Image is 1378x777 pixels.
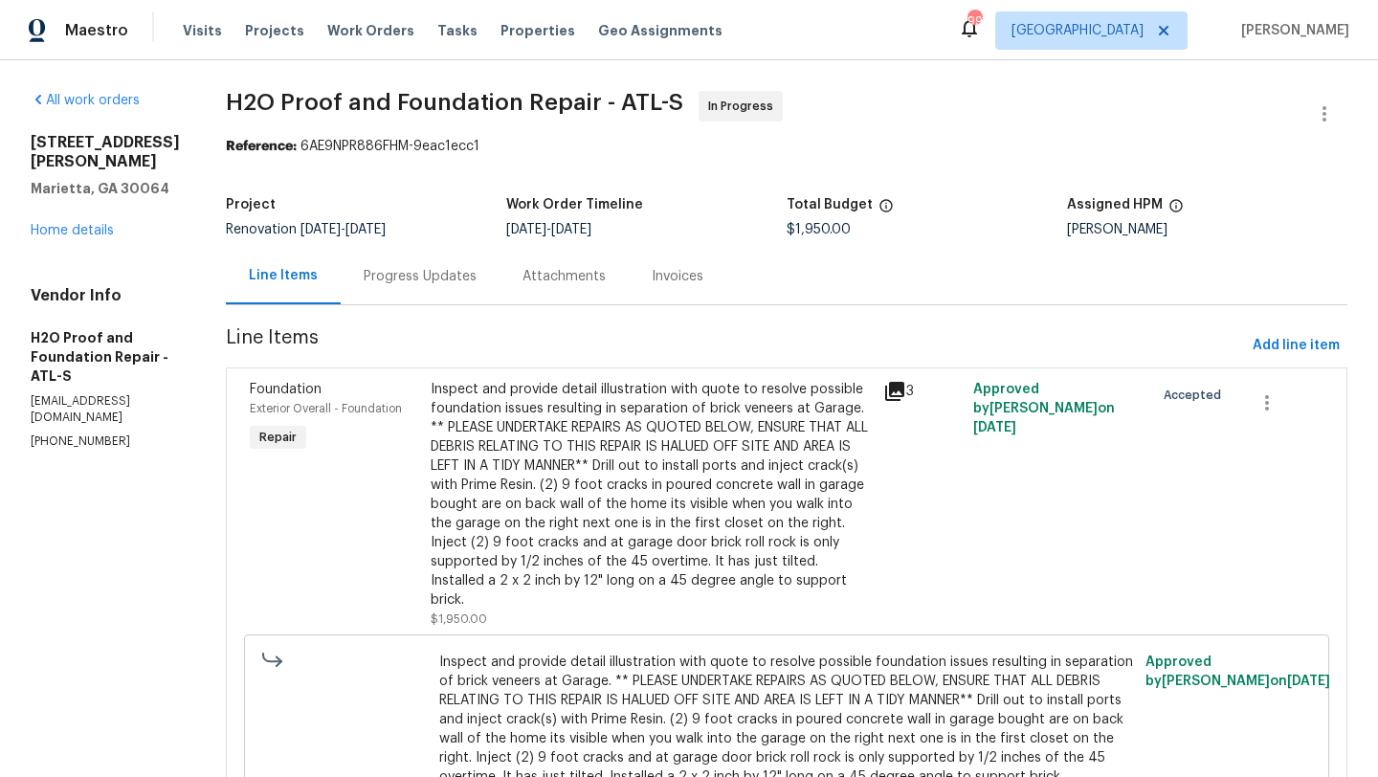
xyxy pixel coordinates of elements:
div: Inspect and provide detail illustration with quote to resolve possible foundation issues resultin... [431,380,872,610]
a: Home details [31,224,114,237]
span: $1,950.00 [787,223,851,236]
div: 6AE9NPR886FHM-9eac1ecc1 [226,137,1347,156]
span: - [300,223,386,236]
span: Renovation [226,223,386,236]
span: Work Orders [327,21,414,40]
h5: Work Order Timeline [506,198,643,211]
span: Projects [245,21,304,40]
span: Tasks [437,24,478,37]
span: [PERSON_NAME] [1234,21,1349,40]
span: Approved by [PERSON_NAME] on [1145,655,1330,688]
span: Properties [500,21,575,40]
span: Accepted [1164,386,1229,405]
p: [PHONE_NUMBER] [31,433,180,450]
div: Progress Updates [364,267,477,286]
div: Line Items [249,266,318,285]
span: Visits [183,21,222,40]
h5: H2O Proof and Foundation Repair - ATL-S [31,328,180,386]
span: Add line item [1253,334,1340,358]
h5: Project [226,198,276,211]
h5: Marietta, GA 30064 [31,179,180,198]
b: Reference: [226,140,297,153]
h4: Vendor Info [31,286,180,305]
span: Exterior Overall - Foundation [250,403,402,414]
p: [EMAIL_ADDRESS][DOMAIN_NAME] [31,393,180,426]
h5: Assigned HPM [1067,198,1163,211]
span: [DATE] [506,223,546,236]
span: - [506,223,591,236]
span: Geo Assignments [598,21,722,40]
span: In Progress [708,97,781,116]
a: All work orders [31,94,140,107]
span: [DATE] [551,223,591,236]
span: Line Items [226,328,1245,364]
span: [DATE] [973,421,1016,434]
span: [GEOGRAPHIC_DATA] [1011,21,1144,40]
span: $1,950.00 [431,613,487,625]
span: Approved by [PERSON_NAME] on [973,383,1115,434]
span: Repair [252,428,304,447]
div: 99 [967,11,981,31]
div: Attachments [522,267,606,286]
span: H2O Proof and Foundation Repair - ATL-S [226,91,683,114]
span: [DATE] [1287,675,1330,688]
h2: [STREET_ADDRESS][PERSON_NAME] [31,133,180,171]
h5: Total Budget [787,198,873,211]
span: Maestro [65,21,128,40]
span: [DATE] [300,223,341,236]
div: Invoices [652,267,703,286]
span: Foundation [250,383,322,396]
span: The hpm assigned to this work order. [1168,198,1184,223]
button: Add line item [1245,328,1347,364]
span: [DATE] [345,223,386,236]
span: The total cost of line items that have been proposed by Opendoor. This sum includes line items th... [878,198,894,223]
div: 3 [883,380,962,403]
div: [PERSON_NAME] [1067,223,1347,236]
